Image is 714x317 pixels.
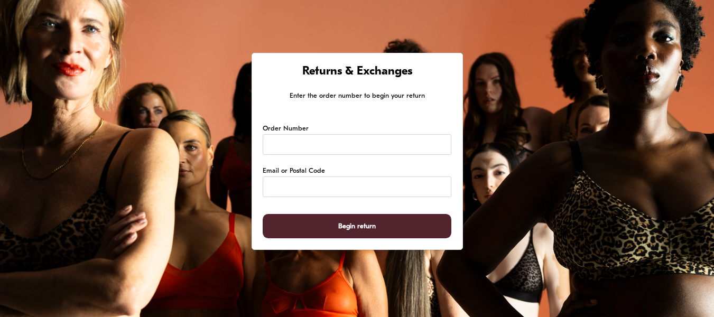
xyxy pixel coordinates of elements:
[338,215,376,238] span: Begin return
[263,124,309,134] label: Order Number
[263,64,451,80] h1: Returns & Exchanges
[263,166,325,176] label: Email or Postal Code
[263,90,451,101] p: Enter the order number to begin your return
[263,214,451,239] button: Begin return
